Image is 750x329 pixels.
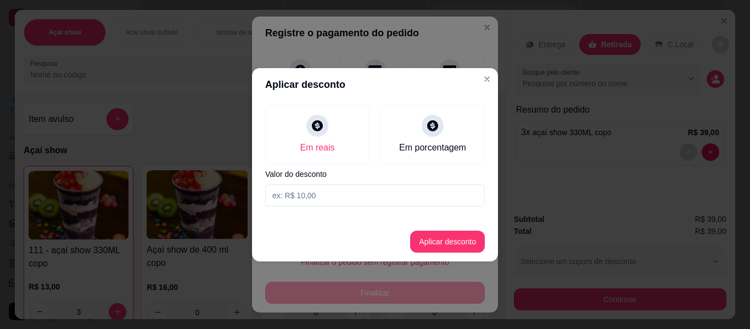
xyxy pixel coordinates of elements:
[300,141,334,154] div: Em reais
[399,141,466,154] div: Em porcentagem
[265,185,485,207] input: Valor do desconto
[478,70,496,88] button: Close
[410,231,485,253] button: Aplicar desconto
[265,170,485,178] label: Valor do desconto
[252,68,498,101] header: Aplicar desconto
